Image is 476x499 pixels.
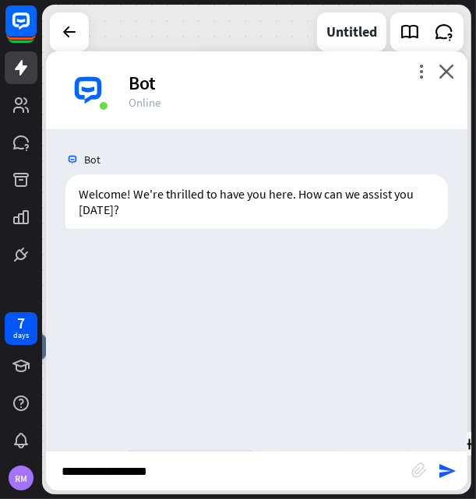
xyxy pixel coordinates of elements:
[13,330,29,341] div: days
[129,71,449,95] div: Bot
[129,95,449,110] div: Online
[65,174,448,229] div: Welcome! We're thrilled to have you here. How can we assist you [DATE]?
[439,64,454,79] i: close
[84,153,100,167] span: Bot
[463,439,474,450] i: plus
[411,462,427,478] i: block_attachment
[438,462,457,480] i: send
[326,12,377,51] div: Untitled
[414,64,428,79] i: more_vert
[12,6,59,53] button: Open LiveChat chat widget
[9,466,33,490] div: RM
[5,312,37,345] a: 7 days
[17,316,25,330] div: 7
